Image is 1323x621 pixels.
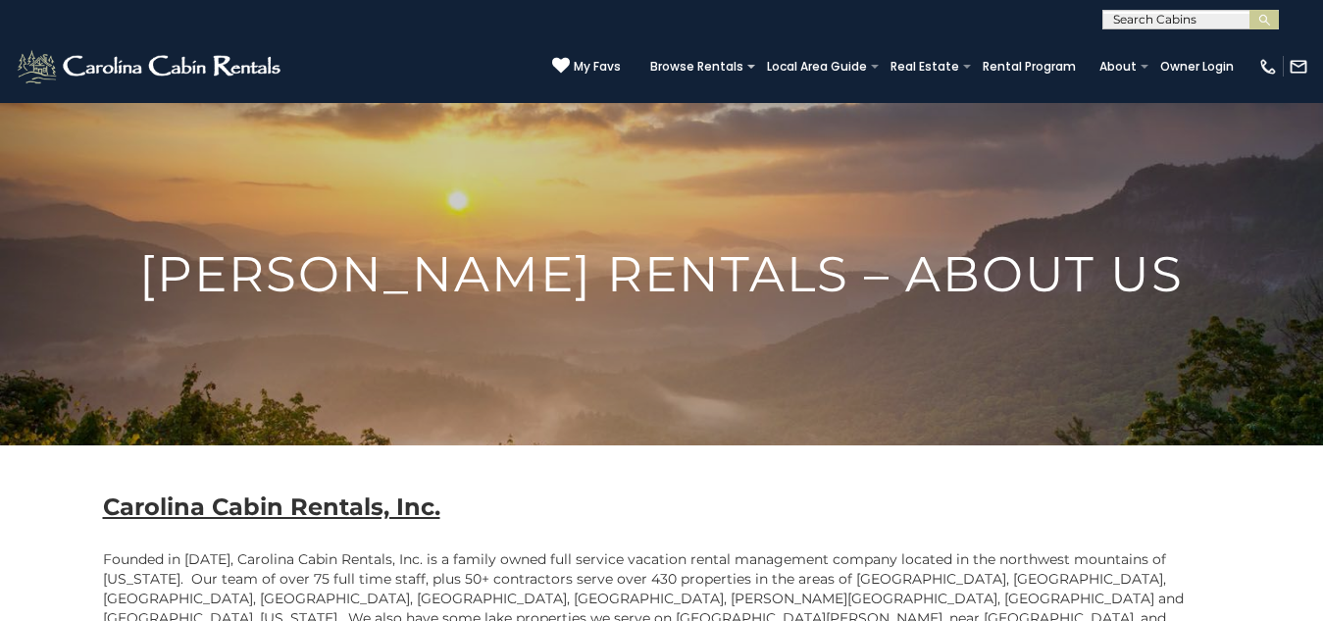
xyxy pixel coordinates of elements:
img: phone-regular-white.png [1258,57,1278,77]
a: Browse Rentals [640,53,753,80]
a: Real Estate [881,53,969,80]
img: White-1-2.png [15,47,286,86]
img: mail-regular-white.png [1289,57,1308,77]
a: About [1090,53,1146,80]
b: Carolina Cabin Rentals, Inc. [103,492,440,521]
a: My Favs [552,57,621,77]
a: Local Area Guide [757,53,877,80]
span: My Favs [574,58,621,76]
a: Owner Login [1150,53,1244,80]
a: Rental Program [973,53,1086,80]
